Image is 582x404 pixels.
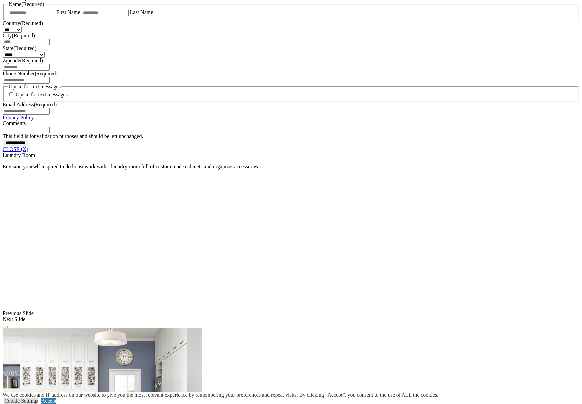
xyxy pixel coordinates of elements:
a: Privacy Policy [3,115,34,120]
span: (Required) [35,71,57,76]
div: Next Slide [3,316,579,322]
label: Zipcode [3,58,43,63]
button: Click here to pause slide show [3,326,8,328]
span: (Required) [34,102,57,107]
a: CLOSE (X) [3,146,28,152]
legend: Opt-in for text messages [8,84,61,90]
span: (Required) [20,58,43,63]
span: Laundry Room [3,152,35,158]
p: Envision yourself inspired to do housework with a laundry room full of custom made cabinets and o... [3,164,579,170]
label: State [3,45,36,51]
label: Country [3,20,43,26]
label: Last Name [130,9,153,15]
label: Email Address [3,102,57,107]
label: First Name [56,9,80,15]
label: City [3,33,35,38]
legend: Name [8,1,45,7]
label: Comments [3,121,26,126]
div: Previous Slide [3,310,579,316]
span: (Required) [20,20,43,26]
label: Phone Number [3,71,58,76]
span: (Required) [13,45,36,51]
span: (Required) [12,33,35,38]
label: Opt-in for text messages [16,92,68,97]
div: This field is for validation purposes and should be left unchanged. [3,133,579,139]
a: Cookie Settings [4,398,38,404]
span: (Required) [21,1,44,7]
a: Accept [41,398,56,404]
div: We use cookies and IP address on our website to give you the most relevant experience by remember... [3,392,438,398]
